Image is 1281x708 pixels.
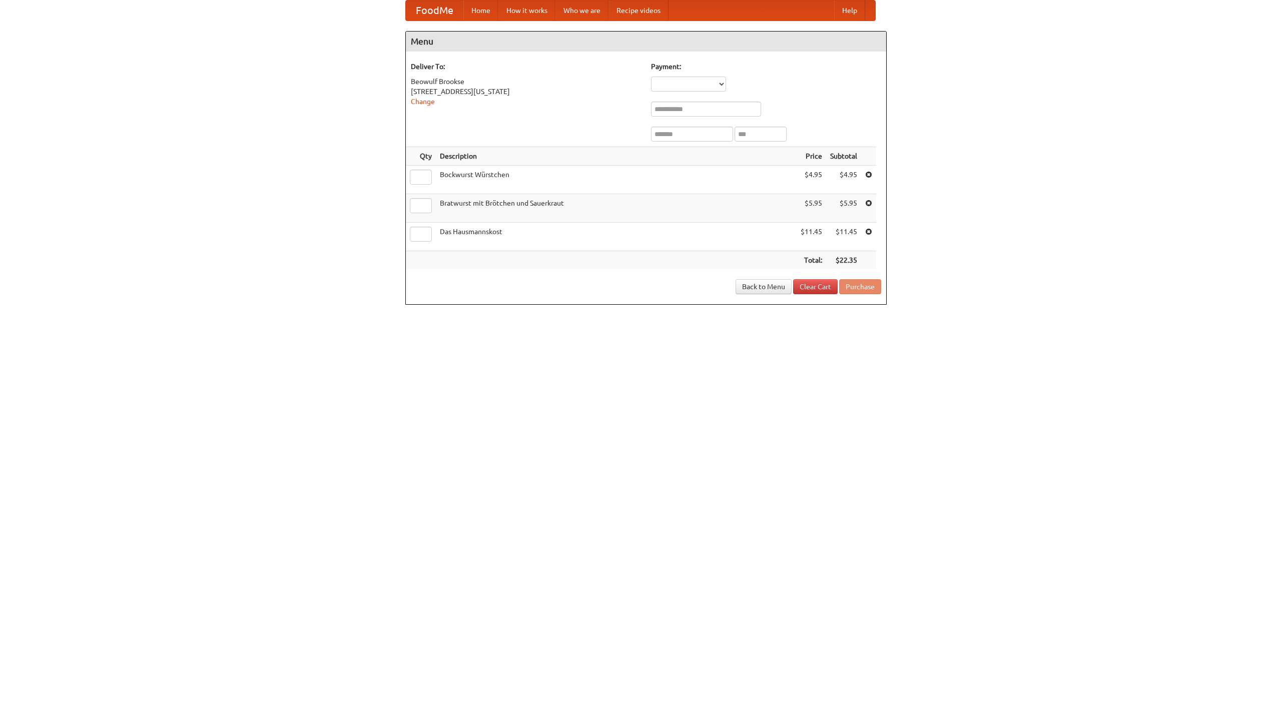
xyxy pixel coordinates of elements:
[608,1,669,21] a: Recipe videos
[826,166,861,194] td: $4.95
[651,62,881,72] h5: Payment:
[797,166,826,194] td: $4.95
[834,1,865,21] a: Help
[436,223,797,251] td: Das Hausmannskost
[555,1,608,21] a: Who we are
[463,1,498,21] a: Home
[411,98,435,106] a: Change
[826,194,861,223] td: $5.95
[406,1,463,21] a: FoodMe
[793,279,838,294] a: Clear Cart
[826,223,861,251] td: $11.45
[406,32,886,52] h4: Menu
[736,279,792,294] a: Back to Menu
[411,77,641,87] div: Beowulf Brookse
[826,251,861,270] th: $22.35
[406,147,436,166] th: Qty
[797,147,826,166] th: Price
[826,147,861,166] th: Subtotal
[436,147,797,166] th: Description
[797,223,826,251] td: $11.45
[411,62,641,72] h5: Deliver To:
[839,279,881,294] button: Purchase
[436,194,797,223] td: Bratwurst mit Brötchen und Sauerkraut
[498,1,555,21] a: How it works
[797,251,826,270] th: Total:
[436,166,797,194] td: Bockwurst Würstchen
[411,87,641,97] div: [STREET_ADDRESS][US_STATE]
[797,194,826,223] td: $5.95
